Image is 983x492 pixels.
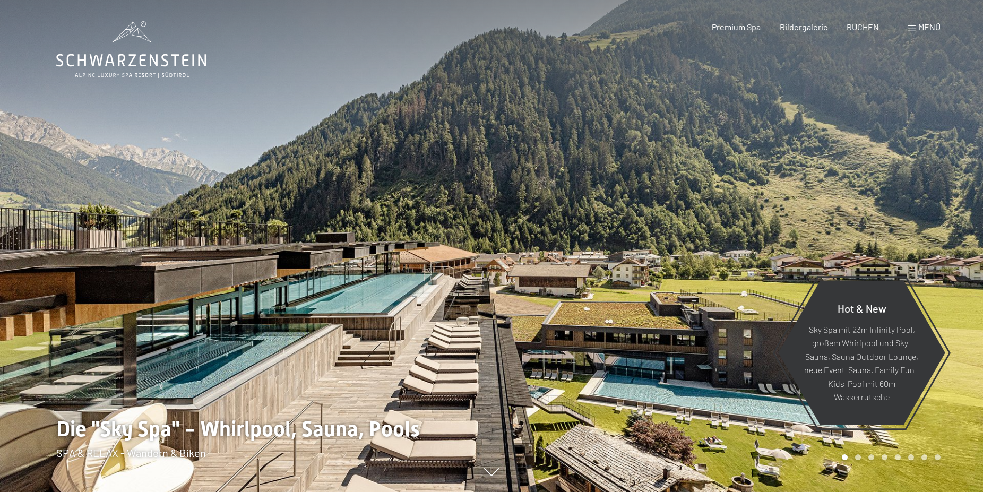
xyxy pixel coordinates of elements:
span: Hot & New [838,301,886,314]
p: Sky Spa mit 23m Infinity Pool, großem Whirlpool und Sky-Sauna, Sauna Outdoor Lounge, neue Event-S... [804,322,919,404]
a: Bildergalerie [780,22,828,32]
div: Carousel Page 2 [855,454,861,460]
div: Carousel Page 6 [908,454,914,460]
span: Menü [918,22,941,32]
div: Carousel Page 5 [895,454,901,460]
a: BUCHEN [847,22,879,32]
div: Carousel Page 1 (Current Slide) [842,454,848,460]
div: Carousel Page 7 [921,454,927,460]
div: Carousel Page 3 [868,454,874,460]
a: Hot & New Sky Spa mit 23m Infinity Pool, großem Whirlpool und Sky-Sauna, Sauna Outdoor Lounge, ne... [778,280,946,426]
div: Carousel Page 4 [882,454,887,460]
div: Carousel Pagination [838,454,941,460]
div: Carousel Page 8 [935,454,941,460]
a: Premium Spa [712,22,761,32]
